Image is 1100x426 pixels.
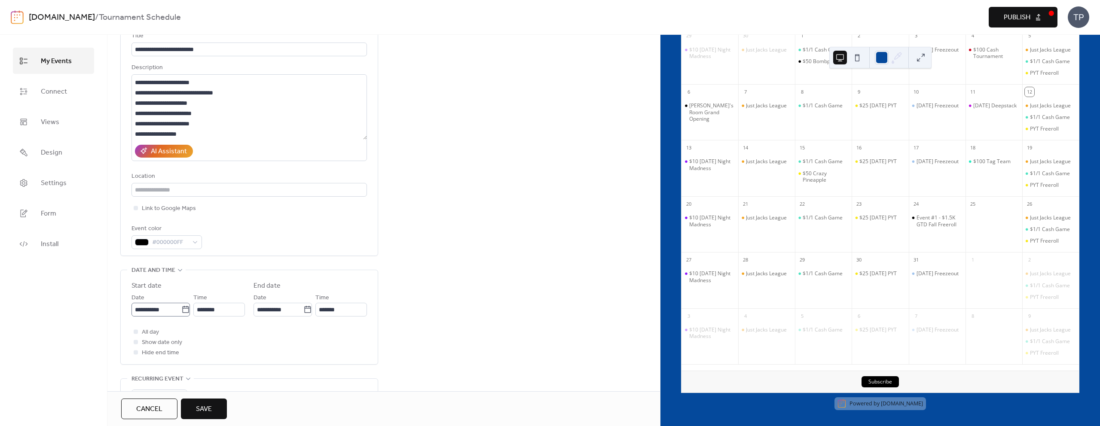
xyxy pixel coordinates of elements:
div: $25 [DATE] PYT [859,102,897,109]
div: 26 [1025,199,1034,209]
div: $25 [DATE] PYT [859,270,897,277]
div: $1/1 Cash Game [1022,170,1079,177]
div: $25 [DATE] PYT [859,214,897,221]
b: / [95,9,99,26]
span: Time [193,293,207,303]
a: Settings [13,170,94,196]
div: PYT Freeroll [1022,125,1079,132]
span: Save [196,404,212,414]
div: Event color [131,224,200,234]
div: $50 Crazy Pineapple [803,170,848,183]
div: $1/1 Cash Game [803,158,843,165]
div: $25 Thursday PYT [852,158,908,165]
div: $25 [DATE] PYT [859,46,897,53]
div: $25 Thursday PYT [852,270,908,277]
div: $1/1 Cash Game [1030,114,1070,121]
div: Just Jacks League [738,158,795,165]
a: My Events [13,48,94,74]
span: Connect [41,85,67,98]
div: Just Jacks League [746,102,787,109]
div: $1/1 Cash Game [795,158,852,165]
div: PYT Freeroll [1030,182,1059,189]
div: 5 [797,311,807,321]
div: Just Jacks League [746,326,787,333]
div: $25 [DATE] PYT [859,326,897,333]
span: Recurring event [131,374,183,384]
div: $1/1 Cash Game [1030,170,1070,177]
div: 16 [854,143,864,152]
div: $10 Monday Night Madness [681,214,738,228]
div: $50 Crazy Pineapple [795,170,852,183]
span: Cancel [136,404,162,414]
div: PYT Freeroll [1030,350,1059,356]
div: $10 [DATE] Night Madness [689,46,735,60]
span: Date and time [131,265,175,276]
div: 28 [741,255,750,265]
span: #000000FF [152,237,188,248]
div: PYT Freeroll [1030,294,1059,301]
div: PYT Freeroll [1022,70,1079,76]
div: Title [131,31,365,41]
div: PYT Freeroll [1030,237,1059,244]
div: Friday Freezeout [909,270,966,277]
div: [DATE] Freezeout [917,102,959,109]
div: 4 [968,31,978,41]
span: Design [41,146,62,159]
div: 4 [741,311,750,321]
button: Publish [989,7,1057,27]
div: [DATE] Freezeout [917,158,959,165]
div: 1 [968,255,978,265]
div: Bobby's Room Grand Opening [681,102,738,122]
div: 27 [684,255,694,265]
div: 15 [797,143,807,152]
span: My Events [41,55,72,68]
span: Link to Google Maps [142,204,196,214]
div: 8 [797,87,807,97]
div: Just Jacks League [1030,46,1071,53]
div: $100 Tag Team [966,158,1022,165]
div: 9 [1025,311,1034,321]
div: 7 [741,87,750,97]
div: Friday Freezeout [909,326,966,333]
div: $10 Monday Night Madness [681,270,738,283]
div: [DATE] Freezeout [917,270,959,277]
button: Save [181,399,227,419]
div: 6 [684,87,694,97]
div: 29 [797,255,807,265]
div: $10 Monday Night Madness [681,158,738,171]
div: Just Jacks League [1022,102,1079,109]
div: Just Jacks League [1022,214,1079,221]
div: $1/1 Cash Game [803,46,843,53]
div: $50 Bombpot [803,58,835,65]
span: Settings [41,176,67,190]
div: 2 [854,31,864,41]
div: $1/1 Cash Game [1030,282,1070,289]
button: Subscribe [862,376,899,387]
div: 1 [797,31,807,41]
div: $25 [DATE] PYT [859,158,897,165]
div: 3 [911,31,921,41]
a: Cancel [121,399,177,419]
div: Just Jacks League [1022,158,1079,165]
div: 7 [911,311,921,321]
div: PYT Freeroll [1022,182,1079,189]
div: [DATE] Freezeout [917,46,959,53]
div: 11 [968,87,978,97]
div: 22 [797,199,807,209]
button: AI Assistant [135,145,193,158]
div: 23 [854,199,864,209]
div: [DATE] Freezeout [917,326,959,333]
div: PYT Freeroll [1022,237,1079,244]
div: $1/1 Cash Game [1030,58,1070,65]
div: $25 Thursday PYT [852,102,908,109]
div: 12 [1025,87,1034,97]
div: 14 [741,143,750,152]
div: $10 Monday Night Madness [681,326,738,340]
div: Just Jacks League [738,46,795,53]
div: $25 Thursday PYT [852,46,908,53]
div: Just Jacks League [738,270,795,277]
div: 3 [684,311,694,321]
div: Friday Freezeout [909,158,966,165]
div: Start date [131,281,162,291]
span: Form [41,207,56,220]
